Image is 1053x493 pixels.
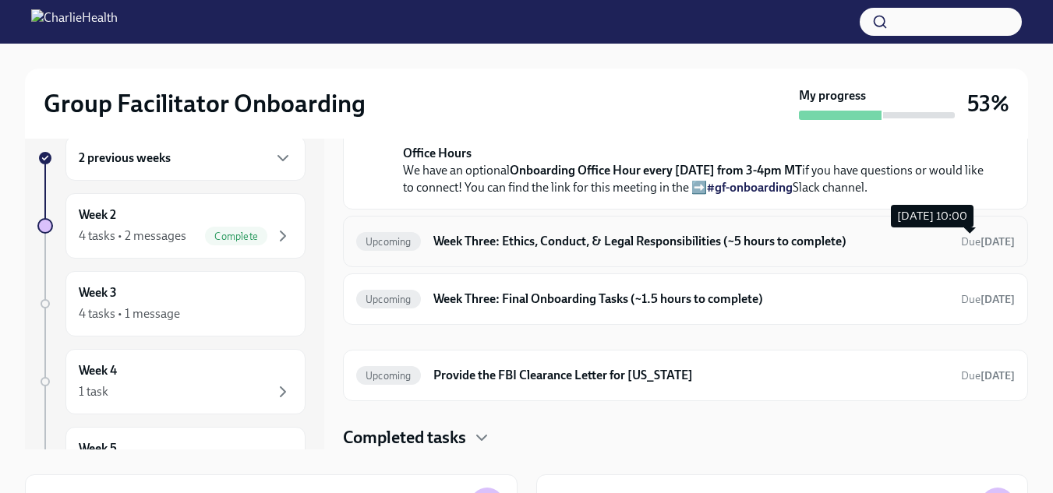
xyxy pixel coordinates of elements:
div: 4 tasks • 1 message [79,305,180,322]
a: UpcomingWeek Three: Ethics, Conduct, & Legal Responsibilities (~5 hours to complete)Due[DATE] [356,229,1015,254]
span: Upcoming [356,370,421,382]
a: UpcomingProvide the FBI Clearance Letter for [US_STATE]Due[DATE] [356,363,1015,388]
div: 2 previous weeks [65,136,306,181]
span: Due [961,235,1015,248]
a: #gf-onboarding [707,180,793,195]
p: We have an optional if you have questions or would like to connect! You can find the link for thi... [403,145,990,196]
strong: My progress [799,87,866,104]
h6: Provide the FBI Clearance Letter for [US_STATE] [433,367,949,384]
div: 1 task [79,383,108,400]
strong: [DATE] [981,369,1015,382]
span: Due [961,293,1015,306]
span: Due [961,369,1015,382]
a: Week 24 tasks • 2 messagesComplete [37,193,306,259]
span: Complete [205,231,267,242]
strong: [DATE] [981,235,1015,248]
a: Week 41 task [37,349,306,414]
strong: Office Hours [403,146,472,160]
a: Week 34 tasks • 1 message [37,271,306,336]
span: Upcoming [356,236,421,248]
img: CharlieHealth [31,9,118,34]
h4: Completed tasks [343,426,466,449]
h3: 53% [967,90,1009,118]
h6: 2 previous weeks [79,150,171,167]
span: Upcoming [356,294,421,305]
h6: Week 3 [79,284,117,301]
h6: Week Three: Ethics, Conduct, & Legal Responsibilities (~5 hours to complete) [433,233,949,250]
div: Completed tasks [343,426,1028,449]
strong: Onboarding Office Hour every [DATE] from 3-4pm MT [510,163,802,178]
h2: Group Facilitator Onboarding [44,88,366,119]
a: UpcomingWeek Three: Final Onboarding Tasks (~1.5 hours to complete)Due[DATE] [356,287,1015,312]
strong: [DATE] [981,293,1015,306]
h6: Week 4 [79,362,117,379]
h6: Week Three: Final Onboarding Tasks (~1.5 hours to complete) [433,291,949,308]
div: 4 tasks • 2 messages [79,227,186,245]
a: Week 5 [37,427,306,492]
h6: Week 5 [79,440,117,457]
h6: Week 2 [79,206,116,224]
span: October 14th, 2025 10:00 [961,368,1015,383]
